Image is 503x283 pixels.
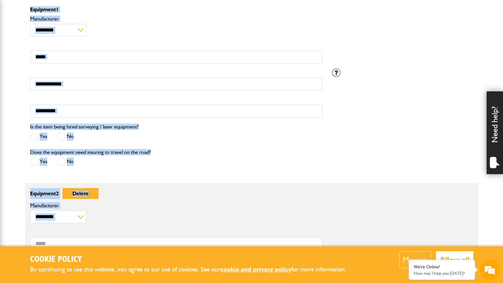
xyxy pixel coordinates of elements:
span: 2 [56,190,59,197]
input: Enter your last name [9,61,121,76]
label: Yes [30,132,47,141]
label: Is the item being hired surveying / laser equipment? [30,124,139,129]
textarea: Type your message and hit 'Enter' [9,120,121,199]
span: 1 [56,6,59,13]
div: Minimize live chat window [108,3,124,19]
div: Chat with us now [34,37,111,46]
p: Equipment [30,7,322,12]
label: Does the equipment need insuring to travel on the road? [30,150,151,155]
input: Enter your phone number [9,100,121,115]
label: No [57,132,74,141]
button: Manage [399,251,431,268]
button: Allow all [436,251,473,268]
a: cookie and privacy policy [220,265,291,273]
label: Manufacturer [30,16,322,22]
p: How may I help you today? [414,271,470,276]
label: No [57,158,74,166]
button: Delete [63,188,99,199]
input: Enter your email address [9,81,121,95]
em: Start Chat [90,204,120,213]
div: Need help? [486,91,503,174]
label: Manufacturer [30,203,322,208]
img: d_20077148190_company_1631870298795_20077148190 [11,37,28,46]
label: Yes [30,158,47,166]
p: Equipment [30,188,322,199]
p: By continuing to use this website, you agree to our use of cookies. See our for more information. [30,264,357,275]
h2: Cookie Policy [30,255,357,265]
div: We're Online! [414,264,470,270]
